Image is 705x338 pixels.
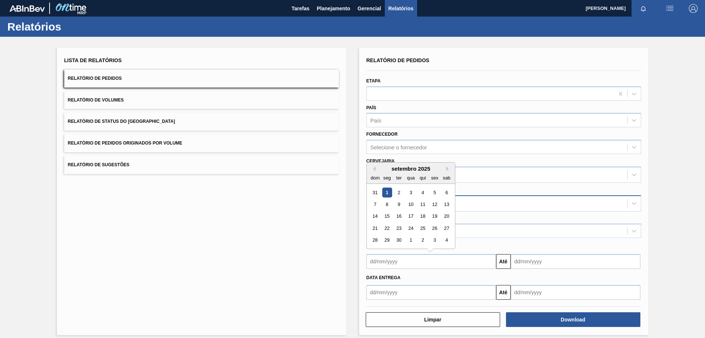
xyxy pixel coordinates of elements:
img: Logout [689,4,698,13]
div: Choose sexta-feira, 19 de setembro de 2025 [430,211,440,221]
div: Choose sexta-feira, 26 de setembro de 2025 [430,223,440,233]
div: setembro 2025 [367,166,455,172]
div: Choose sábado, 4 de outubro de 2025 [441,235,451,245]
div: País [370,117,382,124]
div: Choose terça-feira, 30 de setembro de 2025 [394,235,404,245]
span: Lista de Relatórios [64,57,122,63]
div: Choose sábado, 27 de setembro de 2025 [441,223,451,233]
h1: Relatórios [7,22,138,31]
span: Relatório de Pedidos Originados por Volume [68,140,182,146]
div: sab [441,173,451,183]
div: Choose sábado, 13 de setembro de 2025 [441,199,451,209]
label: Cervejaria [366,159,395,164]
button: Notificações [632,3,655,14]
span: Relatórios [388,4,413,13]
div: Choose terça-feira, 23 de setembro de 2025 [394,223,404,233]
button: Até [496,285,511,300]
div: Choose quarta-feira, 1 de outubro de 2025 [406,235,416,245]
input: dd/mm/yyyy [511,285,640,300]
button: Limpar [366,312,500,327]
div: Selecione o fornecedor [370,144,427,150]
div: ter [394,173,404,183]
div: sex [430,173,440,183]
span: Tarefas [292,4,310,13]
div: Choose domingo, 7 de setembro de 2025 [370,199,380,209]
label: País [366,105,376,110]
input: dd/mm/yyyy [366,285,496,300]
div: Choose sexta-feira, 5 de setembro de 2025 [430,188,440,198]
div: Choose sexta-feira, 3 de outubro de 2025 [430,235,440,245]
div: Choose segunda-feira, 15 de setembro de 2025 [382,211,392,221]
div: month 2025-09 [369,186,452,246]
button: Relatório de Sugestões [64,156,339,174]
span: Relatório de Pedidos [68,76,122,81]
button: Relatório de Pedidos [64,70,339,88]
label: Fornecedor [366,132,398,137]
span: Data entrega [366,275,401,280]
div: Choose terça-feira, 2 de setembro de 2025 [394,188,404,198]
img: TNhmsLtSVTkK8tSr43FrP2fwEKptu5GPRR3wAAAABJRU5ErkJggg== [10,5,45,12]
div: Choose sexta-feira, 12 de setembro de 2025 [430,199,440,209]
div: dom [370,173,380,183]
div: Choose terça-feira, 16 de setembro de 2025 [394,211,404,221]
span: Relatório de Sugestões [68,162,130,167]
div: Choose domingo, 28 de setembro de 2025 [370,235,380,245]
button: Relatório de Status do [GEOGRAPHIC_DATA] [64,113,339,131]
span: Planejamento [317,4,350,13]
label: Etapa [366,78,381,83]
span: Relatório de Volumes [68,97,124,103]
div: Choose quarta-feira, 24 de setembro de 2025 [406,223,416,233]
span: Relatório de Status do [GEOGRAPHIC_DATA] [68,119,175,124]
div: Choose segunda-feira, 22 de setembro de 2025 [382,223,392,233]
div: Choose domingo, 31 de agosto de 2025 [370,188,380,198]
span: Relatório de Pedidos [366,57,430,63]
button: Relatório de Pedidos Originados por Volume [64,134,339,152]
span: Gerencial [358,4,381,13]
button: Relatório de Volumes [64,91,339,109]
div: Choose quinta-feira, 18 de setembro de 2025 [417,211,427,221]
button: Next Month [446,166,451,171]
div: qui [417,173,427,183]
button: Até [496,254,511,269]
div: seg [382,173,392,183]
div: Choose quarta-feira, 10 de setembro de 2025 [406,199,416,209]
div: Choose segunda-feira, 8 de setembro de 2025 [382,199,392,209]
div: Choose domingo, 21 de setembro de 2025 [370,223,380,233]
div: qua [406,173,416,183]
input: dd/mm/yyyy [366,254,496,269]
div: Choose segunda-feira, 29 de setembro de 2025 [382,235,392,245]
div: Choose quarta-feira, 3 de setembro de 2025 [406,188,416,198]
input: dd/mm/yyyy [511,254,640,269]
div: Choose segunda-feira, 1 de setembro de 2025 [382,188,392,198]
div: Choose quinta-feira, 11 de setembro de 2025 [417,199,427,209]
div: Choose terça-feira, 9 de setembro de 2025 [394,199,404,209]
div: Choose quarta-feira, 17 de setembro de 2025 [406,211,416,221]
button: Download [506,312,640,327]
button: Previous Month [370,166,376,171]
div: Choose quinta-feira, 25 de setembro de 2025 [417,223,427,233]
div: Choose sábado, 6 de setembro de 2025 [441,188,451,198]
div: Choose quinta-feira, 4 de setembro de 2025 [417,188,427,198]
div: Choose quinta-feira, 2 de outubro de 2025 [417,235,427,245]
img: userActions [665,4,674,13]
div: Choose domingo, 14 de setembro de 2025 [370,211,380,221]
div: Choose sábado, 20 de setembro de 2025 [441,211,451,221]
